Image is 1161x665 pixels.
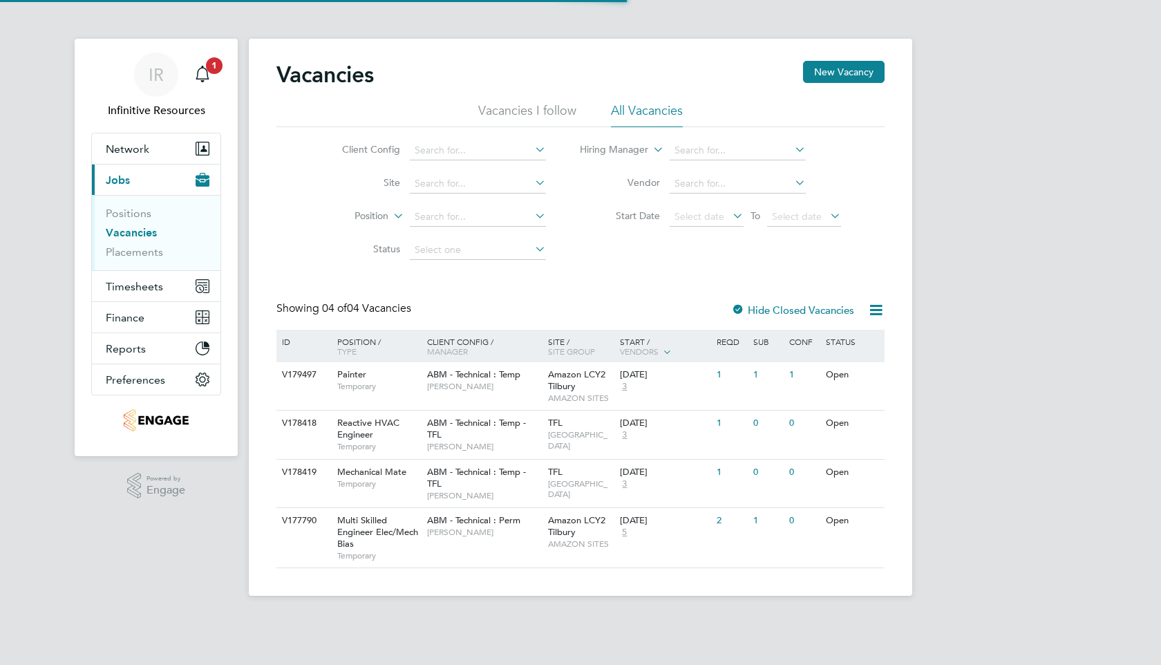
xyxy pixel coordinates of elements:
[279,411,327,436] div: V178418
[337,441,420,452] span: Temporary
[427,441,541,452] span: [PERSON_NAME]
[337,550,420,561] span: Temporary
[327,330,424,363] div: Position /
[427,417,526,440] span: ABM - Technical : Temp - TFL
[106,373,165,386] span: Preferences
[620,515,710,527] div: [DATE]
[427,381,541,392] span: [PERSON_NAME]
[337,381,420,392] span: Temporary
[580,209,660,222] label: Start Date
[279,330,327,353] div: ID
[713,508,749,534] div: 2
[75,39,238,456] nav: Main navigation
[189,53,216,97] a: 1
[427,490,541,501] span: [PERSON_NAME]
[321,243,400,255] label: Status
[670,141,806,160] input: Search for...
[106,311,144,324] span: Finance
[92,302,220,332] button: Finance
[569,143,648,157] label: Hiring Manager
[321,143,400,156] label: Client Config
[620,478,629,490] span: 3
[337,417,399,440] span: Reactive HVAC Engineer
[279,508,327,534] div: V177790
[750,330,786,353] div: Sub
[786,411,822,436] div: 0
[337,346,357,357] span: Type
[548,538,614,550] span: AMAZON SITES
[545,330,617,363] div: Site /
[337,514,418,550] span: Multi Skilled Engineer Elec/Mech Bias
[548,514,605,538] span: Amazon LCY2 Tilbury
[147,473,185,485] span: Powered by
[548,466,563,478] span: TFL
[279,362,327,388] div: V179497
[106,174,130,187] span: Jobs
[309,209,388,223] label: Position
[772,210,822,223] span: Select date
[746,207,764,225] span: To
[410,141,546,160] input: Search for...
[337,466,406,478] span: Mechanical Mate
[786,508,822,534] div: 0
[92,195,220,270] div: Jobs
[674,210,724,223] span: Select date
[750,411,786,436] div: 0
[106,226,157,239] a: Vacancies
[548,368,605,392] span: Amazon LCY2 Tilbury
[580,176,660,189] label: Vendor
[91,53,221,119] a: IRInfinitive Resources
[616,330,713,364] div: Start /
[548,478,614,500] span: [GEOGRAPHIC_DATA]
[92,165,220,195] button: Jobs
[276,61,374,88] h2: Vacancies
[410,241,546,260] input: Select one
[620,429,629,441] span: 3
[322,301,411,315] span: 04 Vacancies
[92,271,220,301] button: Timesheets
[92,133,220,164] button: Network
[106,280,163,293] span: Timesheets
[548,393,614,404] span: AMAZON SITES
[750,362,786,388] div: 1
[427,346,468,357] span: Manager
[410,207,546,227] input: Search for...
[424,330,545,363] div: Client Config /
[91,102,221,119] span: Infinitive Resources
[822,362,882,388] div: Open
[106,142,149,156] span: Network
[670,174,806,194] input: Search for...
[410,174,546,194] input: Search for...
[322,301,347,315] span: 04 of
[106,207,151,220] a: Positions
[750,460,786,485] div: 0
[92,364,220,395] button: Preferences
[427,368,520,380] span: ABM - Technical : Temp
[620,369,710,381] div: [DATE]
[713,330,749,353] div: Reqd
[92,333,220,364] button: Reports
[786,362,822,388] div: 1
[713,362,749,388] div: 1
[427,527,541,538] span: [PERSON_NAME]
[337,478,420,489] span: Temporary
[106,342,146,355] span: Reports
[124,409,188,431] img: infinitivegroup-logo-retina.png
[548,346,595,357] span: Site Group
[750,508,786,534] div: 1
[127,473,186,499] a: Powered byEngage
[620,381,629,393] span: 3
[822,411,882,436] div: Open
[822,508,882,534] div: Open
[337,368,366,380] span: Painter
[713,460,749,485] div: 1
[91,409,221,431] a: Go to home page
[822,330,882,353] div: Status
[713,411,749,436] div: 1
[620,467,710,478] div: [DATE]
[786,330,822,353] div: Conf
[478,102,576,127] li: Vacancies I follow
[620,418,710,429] div: [DATE]
[147,485,185,496] span: Engage
[149,66,164,84] span: IR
